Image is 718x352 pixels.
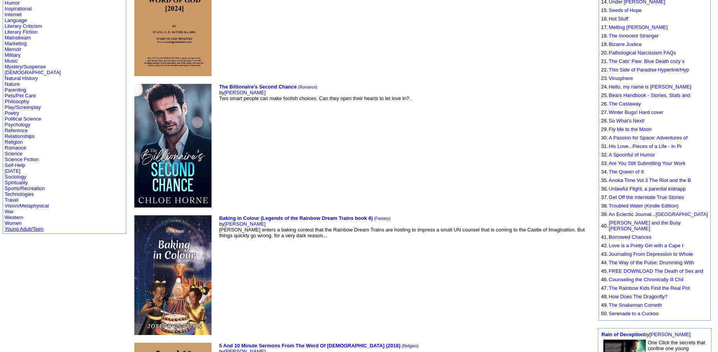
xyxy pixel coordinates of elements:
[601,260,608,265] font: 44.
[5,58,18,64] a: Music
[601,311,608,316] font: 50.
[219,343,401,349] a: 5 And 10 Minute Sermons From The Word Of [DEMOGRAPHIC_DATA] (2016)
[601,33,608,39] font: 18.
[5,12,22,17] a: Internet
[601,251,608,257] font: 43.
[5,41,27,46] a: Marketing
[601,126,608,132] font: 29.
[5,139,23,145] a: Religion
[5,70,61,75] a: [DEMOGRAPHIC_DATA]
[601,277,608,282] font: 46.
[609,109,664,115] a: Winter Bugs! Hard cover
[609,234,652,240] a: Borrowed Chances
[5,110,19,116] a: Poetry
[609,24,667,30] a: Melting [PERSON_NAME]
[609,33,659,39] a: The Innocent Stranger
[609,118,645,124] a: So What's Next!
[5,87,26,93] a: Parenting
[609,311,659,316] a: Serenade to a Cuckoo
[609,194,684,200] a: Get Off the Interstate True Stories
[601,203,608,209] font: 38.
[5,122,30,128] a: Psychology
[601,285,608,291] font: 47.
[609,75,633,81] a: Virusphere
[601,152,608,158] font: 32.
[601,268,608,274] font: 45.
[609,41,642,47] a: Bizarre Justice
[609,285,690,291] a: The Rainbow Kids Find the Real Pot
[5,197,19,203] a: Travel
[601,50,608,56] font: 20.
[601,194,608,200] font: 37.
[601,223,608,229] font: 40.
[5,180,28,185] a: Spirituality
[5,185,45,191] a: Sports/Recreation
[609,302,662,308] a: The Snakeman Cometh
[5,29,37,35] a: Literary Fiction
[134,84,212,207] img: 80796.jpg
[609,268,703,274] a: FREE DOWNLOAD The Death of Sex and
[298,85,317,89] font: ( )
[601,294,608,299] font: 48.
[5,35,31,41] a: Mainstream
[601,84,608,90] font: 24.
[5,52,20,58] a: Military
[5,209,14,214] a: War
[609,260,694,265] a: The Way of the Pulse: Drumming With
[5,128,28,133] a: Reference
[5,145,26,151] a: Romance
[5,214,23,220] a: Western
[609,294,667,299] a: How Does The Dragonfly?
[5,133,35,139] a: Relationships
[5,81,20,87] a: Nature
[601,75,608,81] font: 23.
[601,143,608,149] font: 31.
[5,226,44,232] a: Young Adult/Teen
[609,160,686,166] a: Are You Still Submitting Your Work
[5,220,22,226] a: Women
[609,135,688,141] a: A Passion for Space: Adventures of
[609,16,628,22] a: Hot Stuff
[601,160,608,166] font: 33.
[5,168,20,174] a: [DATE]
[601,302,608,308] font: 49.
[5,75,38,81] a: Natural History
[5,174,26,180] a: Sociology
[609,152,655,158] a: A Spoonful of Humor
[601,177,608,183] font: 35.
[224,90,266,95] a: [PERSON_NAME]
[601,92,608,98] font: 25.
[374,216,390,221] font: ( )
[219,215,373,221] b: Baking in Colour (Legends of the Rainbow Dream Trains book 4)
[601,67,608,73] font: 22.
[609,67,689,73] a: This Side of Paradise Hyperlink/Hyp
[601,332,644,337] a: Rain of Deception
[609,58,684,64] a: The Cats' Paw: Blue Death cozy s
[5,104,41,110] a: Play/Screenplay
[219,215,585,238] font: by [PERSON_NAME] enters a baking contest that the Rainbow Dream Trains are hosting to impress a s...
[609,177,691,183] a: Anoka Time Vol.3 The Riot and the B
[601,41,608,47] font: 19.
[601,135,608,141] font: 30.
[5,23,42,29] a: Literary Criticism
